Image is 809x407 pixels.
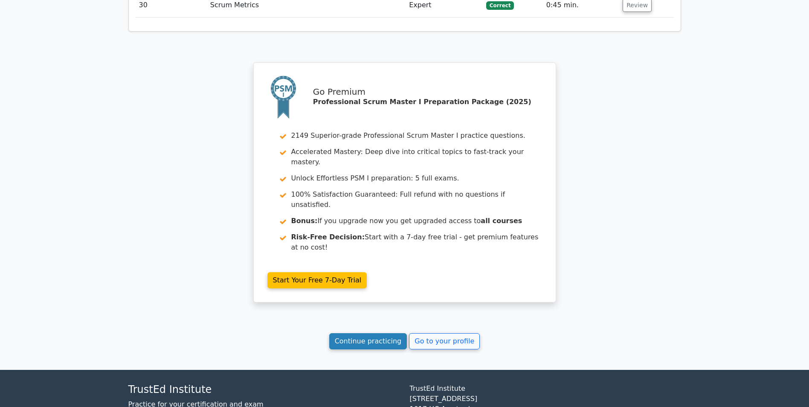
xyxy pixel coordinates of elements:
a: Go to your profile [409,333,480,349]
a: Continue practicing [329,333,407,349]
a: Start Your Free 7-Day Trial [267,272,367,288]
h4: TrustEd Institute [128,384,400,396]
span: Correct [486,1,514,10]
